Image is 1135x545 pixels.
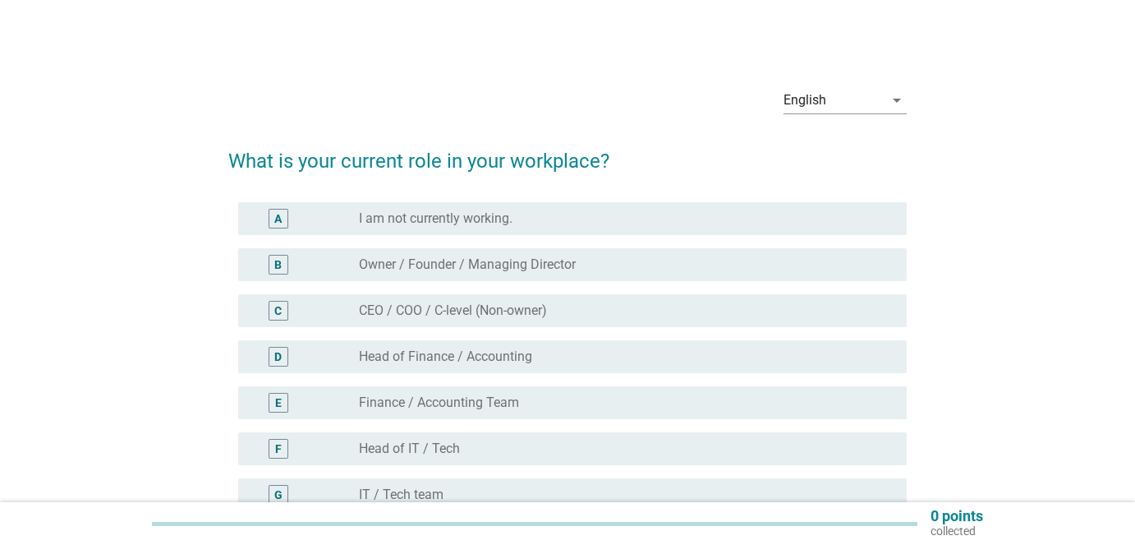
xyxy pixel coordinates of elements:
p: collected [931,524,983,538]
label: IT / Tech team [359,487,443,503]
label: I am not currently working. [359,210,512,227]
div: G [274,487,283,504]
div: F [275,441,282,458]
div: D [274,349,282,366]
div: A [274,210,282,228]
label: Owner / Founder / Managing Director [359,256,576,273]
h2: What is your current role in your workplace? [228,130,906,176]
p: 0 points [931,509,983,524]
label: Head of Finance / Accounting [359,349,532,365]
div: English [783,93,826,108]
div: E [275,395,282,412]
div: B [274,256,282,274]
label: CEO / COO / C-level (Non-owner) [359,303,547,319]
div: C [274,303,282,320]
label: Finance / Accounting Team [359,395,519,411]
i: arrow_drop_down [887,90,907,110]
label: Head of IT / Tech [359,441,460,457]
